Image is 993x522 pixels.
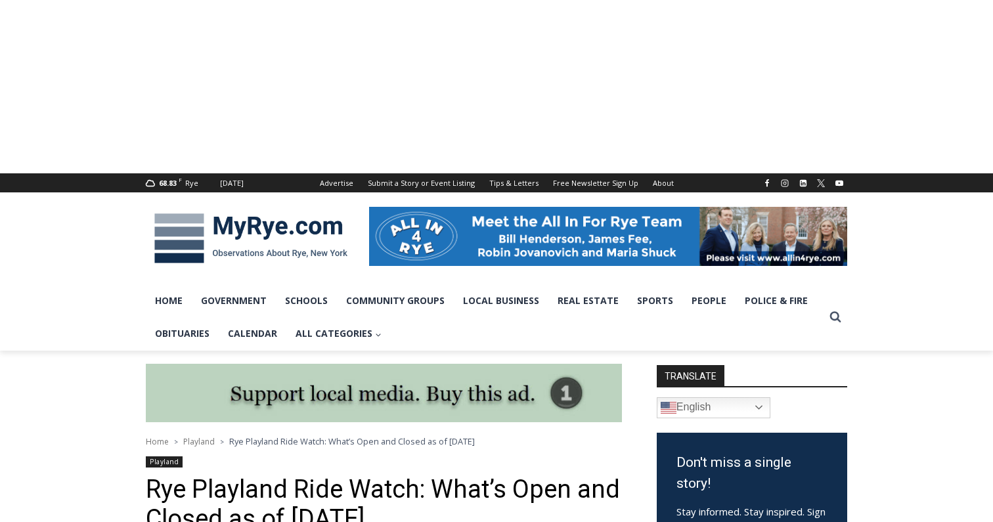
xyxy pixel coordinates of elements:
a: Advertise [313,173,361,192]
span: > [220,437,224,446]
a: Home [146,284,192,317]
a: Police & Fire [736,284,817,317]
a: Submit a Story or Event Listing [361,173,482,192]
a: Instagram [777,175,793,191]
img: MyRye.com [146,204,356,272]
nav: Primary Navigation [146,284,824,351]
a: Government [192,284,276,317]
span: > [174,437,178,446]
span: F [179,176,182,183]
nav: Breadcrumbs [146,435,622,448]
img: All in for Rye [369,207,847,266]
img: support local media, buy this ad [146,364,622,423]
a: Local Business [454,284,548,317]
a: Community Groups [337,284,454,317]
div: Rye [185,177,198,189]
span: Rye Playland Ride Watch: What’s Open and Closed as of [DATE] [229,435,475,447]
a: All Categories [286,317,391,350]
a: Sports [628,284,682,317]
a: Free Newsletter Sign Up [546,173,646,192]
a: Schools [276,284,337,317]
a: Tips & Letters [482,173,546,192]
a: Home [146,436,169,447]
a: People [682,284,736,317]
a: Real Estate [548,284,628,317]
nav: Secondary Navigation [313,173,681,192]
a: Facebook [759,175,775,191]
span: 68.83 [159,178,177,188]
button: View Search Form [824,305,847,329]
h3: Don't miss a single story! [676,452,827,494]
a: Calendar [219,317,286,350]
a: Playland [146,456,183,468]
a: YouTube [831,175,847,191]
strong: TRANSLATE [657,365,724,386]
div: [DATE] [220,177,244,189]
span: All Categories [296,326,382,341]
a: About [646,173,681,192]
a: X [813,175,829,191]
img: en [661,400,676,416]
a: Linkedin [795,175,811,191]
a: Obituaries [146,317,219,350]
a: English [657,397,770,418]
a: Playland [183,436,215,447]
